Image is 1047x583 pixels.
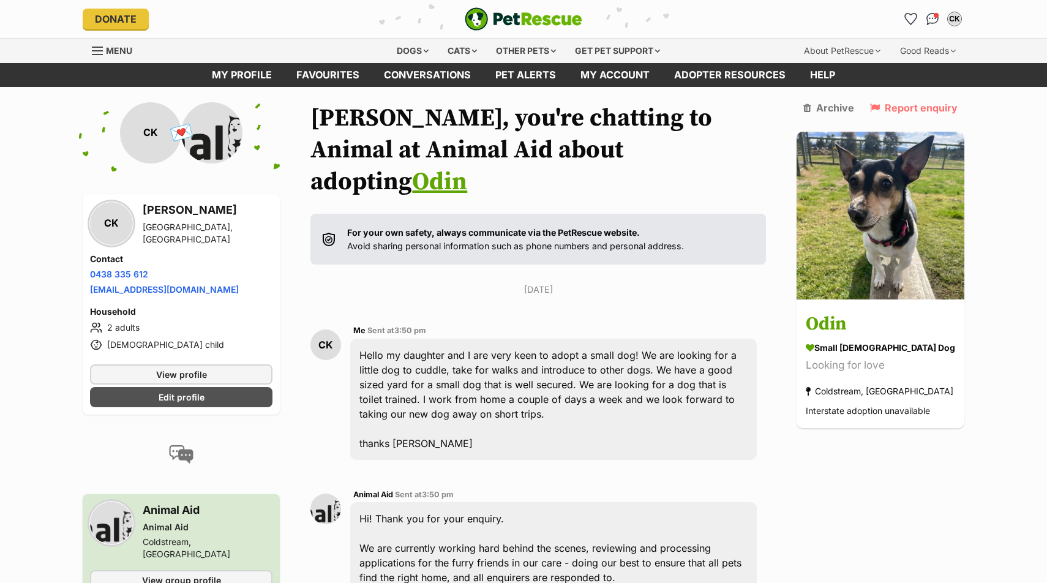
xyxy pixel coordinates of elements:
span: 3:50 pm [422,490,454,499]
div: Coldstream, [GEOGRAPHIC_DATA] [143,536,272,560]
div: Coldstream, [GEOGRAPHIC_DATA] [806,383,953,399]
span: Animal Aid [353,490,393,499]
div: small [DEMOGRAPHIC_DATA] Dog [806,341,955,354]
span: View profile [156,368,207,381]
a: Archive [803,102,854,113]
a: Edit profile [90,387,272,407]
h3: Animal Aid [143,502,272,519]
div: CK [120,102,181,164]
img: conversation-icon-4a6f8262b818ee0b60e3300018af0b2d0b884aa5de6e9bcb8d3d4eeb1a70a7c4.svg [169,445,193,464]
span: Me [353,326,366,335]
a: Help [798,63,847,87]
img: logo-e224e6f780fb5917bec1dbf3a21bbac754714ae5b6737aabdf751b685950b380.svg [465,7,582,31]
img: chat-41dd97257d64d25036548639549fe6c8038ab92f7586957e7f3b1b290dea8141.svg [926,13,939,25]
span: Sent at [367,326,426,335]
a: Favourites [901,9,920,29]
a: conversations [372,63,483,87]
span: 3:50 pm [394,326,426,335]
span: Sent at [395,490,454,499]
a: Adopter resources [662,63,798,87]
div: Dogs [388,39,437,63]
div: Good Reads [891,39,964,63]
div: CK [948,13,961,25]
span: 💌 [168,119,195,146]
div: Other pets [487,39,565,63]
img: Odin [797,132,964,299]
span: Menu [106,45,132,56]
img: Animal Aid profile pic [181,102,242,164]
li: 2 adults [90,320,272,335]
span: Edit profile [159,391,205,404]
ul: Account quick links [901,9,964,29]
div: Get pet support [566,39,669,63]
a: Odin [412,167,467,197]
a: Report enquiry [870,102,958,113]
a: Conversations [923,9,942,29]
div: Cats [439,39,486,63]
h1: [PERSON_NAME], you're chatting to Animal at Animal Aid about adopting [310,102,766,198]
h4: Contact [90,253,272,265]
strong: For your own safety, always communicate via the PetRescue website. [347,227,640,238]
a: My profile [200,63,284,87]
h4: Household [90,306,272,318]
p: Avoid sharing personal information such as phone numbers and personal address. [347,226,684,252]
div: CK [310,329,341,360]
h3: [PERSON_NAME] [143,201,272,219]
img: Animal Aid profile pic [90,502,133,544]
div: CK [90,202,133,245]
img: Animal Aid profile pic [310,494,341,524]
li: [DEMOGRAPHIC_DATA] child [90,337,272,352]
div: Animal Aid [143,521,272,533]
a: [EMAIL_ADDRESS][DOMAIN_NAME] [90,284,239,295]
a: Favourites [284,63,372,87]
a: Menu [92,39,141,61]
p: [DATE] [310,283,766,296]
h3: Odin [806,310,955,338]
a: PetRescue [465,7,582,31]
div: Hello my daughter and I are very keen to adopt a small dog! We are looking for a little dog to cu... [350,339,757,460]
div: Looking for love [806,357,955,374]
a: 0438 335 612 [90,269,148,279]
button: My account [945,9,964,29]
span: Interstate adoption unavailable [806,405,930,416]
a: My account [568,63,662,87]
div: [GEOGRAPHIC_DATA], [GEOGRAPHIC_DATA] [143,221,272,246]
a: Pet alerts [483,63,568,87]
a: View profile [90,364,272,385]
div: About PetRescue [795,39,889,63]
a: Donate [83,9,149,29]
a: Odin small [DEMOGRAPHIC_DATA] Dog Looking for love Coldstream, [GEOGRAPHIC_DATA] Interstate adopt... [797,301,964,428]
